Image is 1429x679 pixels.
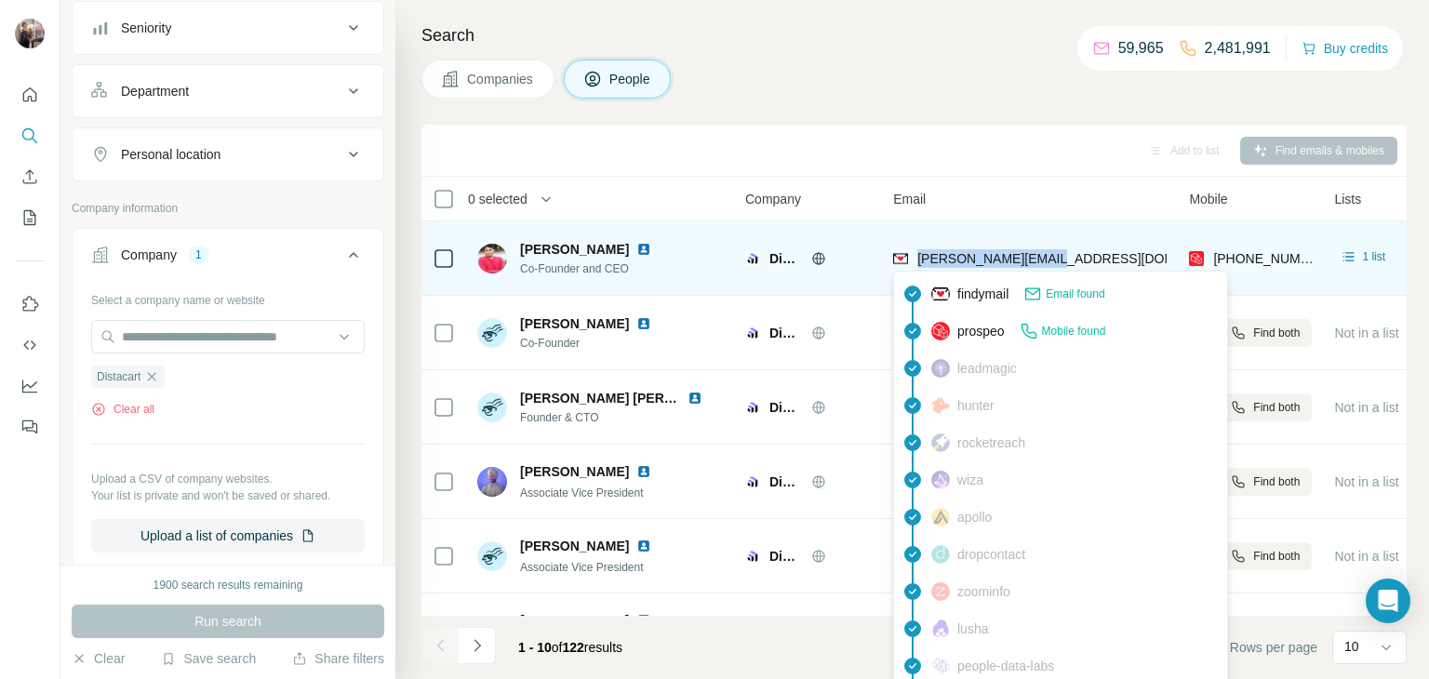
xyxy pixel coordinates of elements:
span: Co-Founder [520,335,674,352]
span: findymail [957,285,1008,303]
span: Distacart [769,249,802,268]
div: 1900 search results remaining [154,577,303,593]
button: Use Surfe API [15,328,45,362]
p: Company information [72,200,384,217]
span: Distacart [769,473,802,491]
span: Rows per page [1230,638,1317,657]
span: Founder & CTO [520,409,725,426]
p: Upload a CSV of company websites. [91,471,365,487]
img: LinkedIn logo [636,613,651,628]
span: Distacart [769,398,802,417]
img: Avatar [477,244,507,273]
img: Logo of Distacart [745,474,760,489]
span: Distacart [769,324,802,342]
span: Distacart [97,368,140,385]
span: dropcontact [957,545,1025,564]
span: Distacart [769,547,802,566]
img: provider prospeo logo [931,322,950,340]
span: Lists [1334,190,1361,208]
div: Department [121,82,189,100]
button: Quick start [15,78,45,112]
span: Find both [1253,548,1300,565]
div: Open Intercom Messenger [1366,579,1410,623]
img: Logo of Distacart [745,326,760,340]
button: My lists [15,201,45,234]
span: Find both [1253,399,1300,416]
span: hunter [957,396,995,415]
img: Logo of Distacart [745,251,760,266]
img: Avatar [477,467,507,497]
img: Avatar [477,318,507,348]
img: Avatar [477,541,507,571]
button: Feedback [15,410,45,444]
p: Your list is private and won't be saved or shared. [91,487,365,504]
button: Find both [1189,468,1312,496]
span: apollo [957,508,992,526]
span: Associate Vice President [520,486,644,499]
img: Avatar [477,616,507,646]
img: provider apollo logo [931,508,950,526]
div: 1 [188,246,209,263]
img: LinkedIn logo [636,316,651,331]
span: people-data-labs [957,657,1054,675]
img: LinkedIn logo [636,464,651,479]
span: Find both [1253,325,1300,341]
span: prospeo [957,322,1005,340]
div: Select a company name or website [91,285,365,309]
button: Clear [72,649,125,668]
span: Email found [1046,286,1104,302]
button: Seniority [73,6,383,50]
span: [PERSON_NAME] [PERSON_NAME] [520,391,742,406]
span: Companies [467,70,535,88]
button: Department [73,69,383,113]
span: Not in a list [1334,400,1398,415]
img: provider hunter logo [931,397,950,414]
button: Search [15,119,45,153]
span: Company [745,190,801,208]
span: Not in a list [1334,549,1398,564]
button: Find both [1189,542,1312,570]
p: 10 [1344,637,1359,656]
button: Enrich CSV [15,160,45,193]
button: Upload a list of companies [91,519,365,553]
span: zoominfo [957,582,1010,601]
img: Avatar [477,393,507,422]
img: LinkedIn logo [688,391,702,406]
img: provider zoominfo logo [931,582,950,601]
img: provider rocketreach logo [931,433,950,452]
div: Seniority [121,19,171,37]
span: 122 [563,640,584,655]
span: Associate Vice President [520,561,644,574]
span: [PHONE_NUMBER] [1213,251,1330,266]
img: provider findymail logo [931,285,950,303]
span: 1 - 10 [518,640,552,655]
span: Find both [1253,473,1300,490]
span: rocketreach [957,433,1025,452]
span: [PERSON_NAME] [520,611,629,630]
button: Save search [161,649,256,668]
div: Company [121,246,177,264]
span: Not in a list [1334,326,1398,340]
span: Co-Founder and CEO [520,260,674,277]
img: Logo of Distacart [745,400,760,415]
span: [PERSON_NAME] [520,537,629,555]
img: Avatar [15,19,45,48]
h4: Search [421,22,1407,48]
img: Logo of Distacart [745,549,760,564]
img: provider leadmagic logo [931,359,950,378]
span: wiza [957,471,983,489]
button: Company1 [73,233,383,285]
img: provider lusha logo [931,619,950,638]
span: Email [893,190,926,208]
span: Mobile found [1042,323,1106,339]
button: Clear all [91,401,154,418]
span: leadmagic [957,359,1017,378]
button: Navigate to next page [459,627,496,664]
span: [PERSON_NAME] [520,240,629,259]
span: [PERSON_NAME][EMAIL_ADDRESS][DOMAIN_NAME] [917,251,1245,266]
span: Mobile [1189,190,1227,208]
img: provider prospeo logo [1189,249,1204,268]
img: provider wiza logo [931,471,950,489]
button: Find both [1189,319,1312,347]
button: Buy credits [1302,35,1388,61]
